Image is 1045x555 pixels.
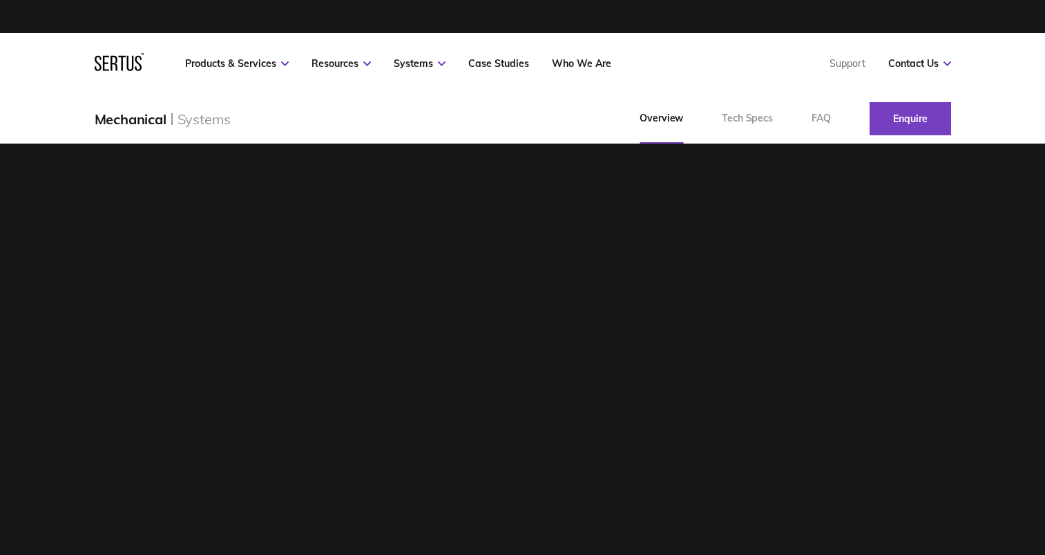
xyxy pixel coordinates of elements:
a: Support [830,57,865,70]
a: Contact Us [888,57,951,70]
a: Resources [311,57,371,70]
a: Who We Are [552,57,611,70]
a: Systems [394,57,445,70]
a: Tech Specs [702,94,792,144]
a: Products & Services [185,57,289,70]
a: Case Studies [468,57,529,70]
a: Enquire [870,102,951,135]
div: Mechanical [95,110,166,128]
div: Systems [178,110,231,128]
a: FAQ [792,94,850,144]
